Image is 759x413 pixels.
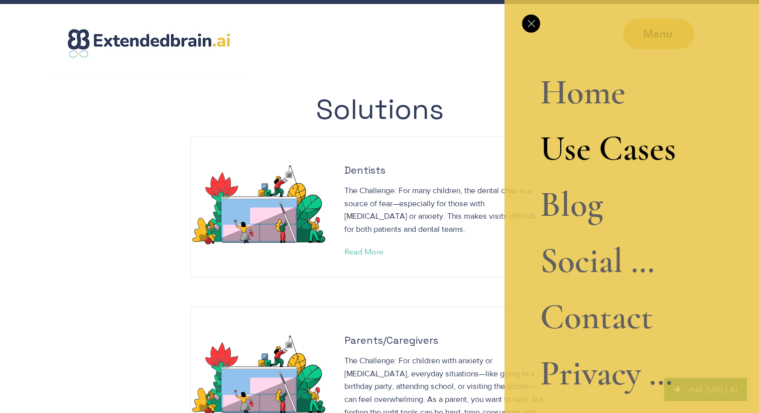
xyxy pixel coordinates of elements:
button: Close [522,15,540,33]
a: Blog [540,177,676,233]
a: Social Narrative [540,233,676,289]
a: Use Cases [540,120,676,177]
a: Contact [540,289,676,345]
a: Privacy Policy [540,345,676,401]
nav: Site [540,64,676,401]
a: Home [540,64,676,120]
